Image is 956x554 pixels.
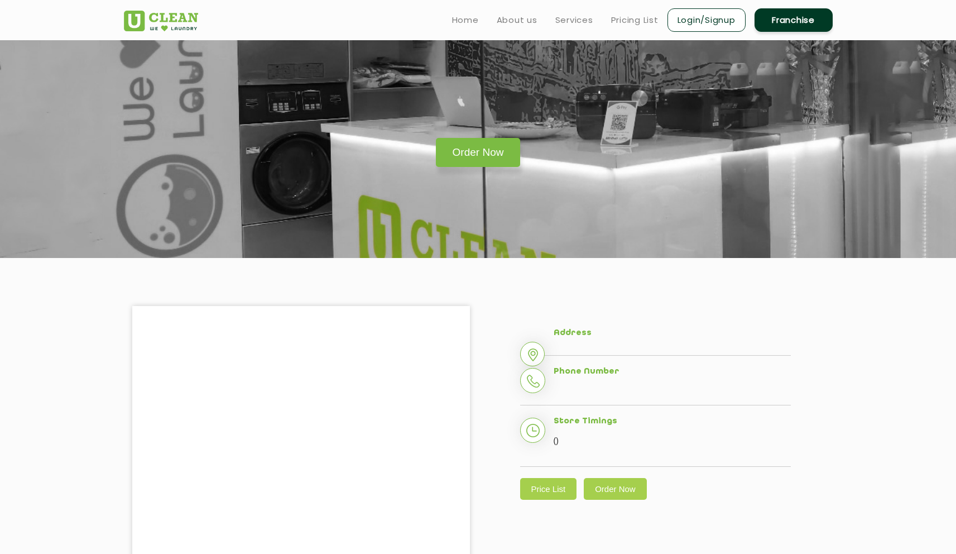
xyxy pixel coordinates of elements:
[667,8,746,32] a: Login/Signup
[554,367,791,377] h5: Phone Number
[755,8,833,32] a: Franchise
[436,138,521,167] a: Order Now
[555,13,593,27] a: Services
[497,13,537,27] a: About us
[520,478,577,500] a: Price List
[554,432,791,449] p: ()
[584,478,647,500] a: Order Now
[554,328,791,338] h5: Address
[611,13,659,27] a: Pricing List
[124,11,198,31] img: UClean Laundry and Dry Cleaning
[452,13,479,27] a: Home
[554,417,791,427] h5: Store Timings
